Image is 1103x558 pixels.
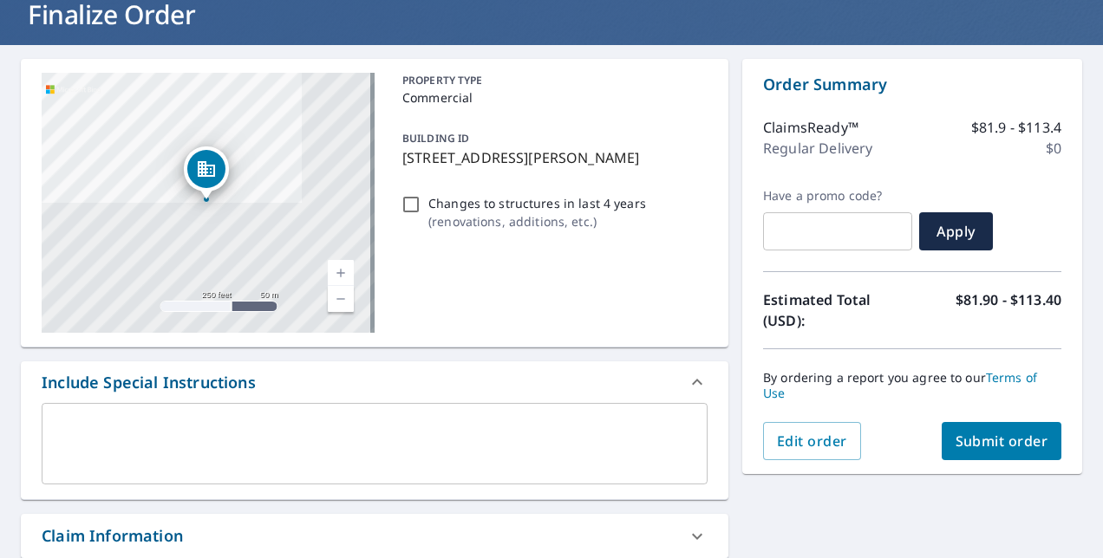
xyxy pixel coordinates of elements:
[402,73,701,88] p: PROPERTY TYPE
[763,188,912,204] label: Have a promo code?
[777,431,847,451] span: Edit order
[42,524,183,548] div: Claim Information
[919,212,993,250] button: Apply
[402,131,469,146] p: BUILDING ID
[933,222,979,241] span: Apply
[402,88,701,107] p: Commercial
[942,422,1062,460] button: Submit order
[956,431,1048,451] span: Submit order
[763,369,1037,401] a: Terms of Use
[763,73,1061,96] p: Order Summary
[763,138,872,159] p: Regular Delivery
[21,361,728,403] div: Include Special Instructions
[763,422,861,460] button: Edit order
[328,260,354,286] a: Current Level 17, Zoom In
[956,289,1061,331] p: $81.90 - $113.40
[184,146,229,200] div: Dropped pin, building 1, Commercial property, 7700 N Hayes Dr Park City, KS 67147
[763,117,858,138] p: ClaimsReady™
[763,370,1061,401] p: By ordering a report you agree to our
[428,194,646,212] p: Changes to structures in last 4 years
[971,117,1061,138] p: $81.9 - $113.4
[763,289,912,331] p: Estimated Total (USD):
[428,212,646,230] p: ( renovations, additions, etc. )
[21,514,728,558] div: Claim Information
[1046,138,1061,159] p: $0
[328,286,354,312] a: Current Level 17, Zoom Out
[402,147,701,168] p: [STREET_ADDRESS][PERSON_NAME]
[42,371,256,394] div: Include Special Instructions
